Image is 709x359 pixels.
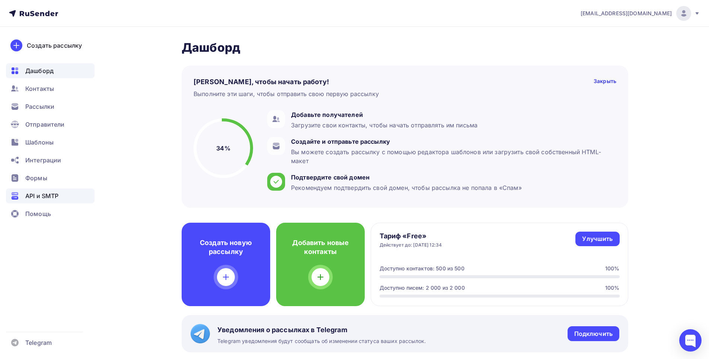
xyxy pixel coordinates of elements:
[25,120,65,129] span: Отправители
[380,232,442,241] h4: Тариф «Free»
[217,337,426,345] span: Telegram уведомления будут сообщать об изменении статуса ваших рассылок.
[582,235,613,243] div: Улучшить
[291,110,478,119] div: Добавьте получателей
[194,77,329,86] h4: [PERSON_NAME], чтобы начать работу!
[594,77,616,86] div: Закрыть
[25,209,51,218] span: Помощь
[6,171,95,185] a: Формы
[25,174,47,182] span: Формы
[291,147,613,165] div: Вы можете создать рассылку с помощью редактора шаблонов или загрузить свой собственный HTML-макет
[291,137,613,146] div: Создайте и отправьте рассылку
[574,330,613,338] div: Подключить
[216,144,230,153] h5: 34%
[581,6,700,21] a: [EMAIL_ADDRESS][DOMAIN_NAME]
[380,242,442,248] div: Действует до: [DATE] 12:34
[581,10,672,17] span: [EMAIL_ADDRESS][DOMAIN_NAME]
[25,84,54,93] span: Контакты
[25,191,58,200] span: API и SMTP
[25,338,52,347] span: Telegram
[380,284,465,292] div: Доступно писем: 2 000 из 2 000
[182,40,628,55] h2: Дашборд
[194,89,379,98] div: Выполните эти шаги, чтобы отправить свою первую рассылку
[25,138,54,147] span: Шаблоны
[380,265,464,272] div: Доступно контактов: 500 из 500
[25,156,61,165] span: Интеграции
[291,173,522,182] div: Подтвердите свой домен
[25,66,54,75] span: Дашборд
[6,81,95,96] a: Контакты
[217,325,426,334] span: Уведомления о рассылках в Telegram
[6,99,95,114] a: Рассылки
[291,121,478,130] div: Загрузите свои контакты, чтобы начать отправлять им письма
[6,63,95,78] a: Дашборд
[25,102,54,111] span: Рассылки
[6,135,95,150] a: Шаблоны
[288,238,353,256] h4: Добавить новые контакты
[605,265,620,272] div: 100%
[6,117,95,132] a: Отправители
[291,183,522,192] div: Рекомендуем подтвердить свой домен, чтобы рассылка не попала в «Спам»
[605,284,620,292] div: 100%
[27,41,82,50] div: Создать рассылку
[194,238,258,256] h4: Создать новую рассылку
